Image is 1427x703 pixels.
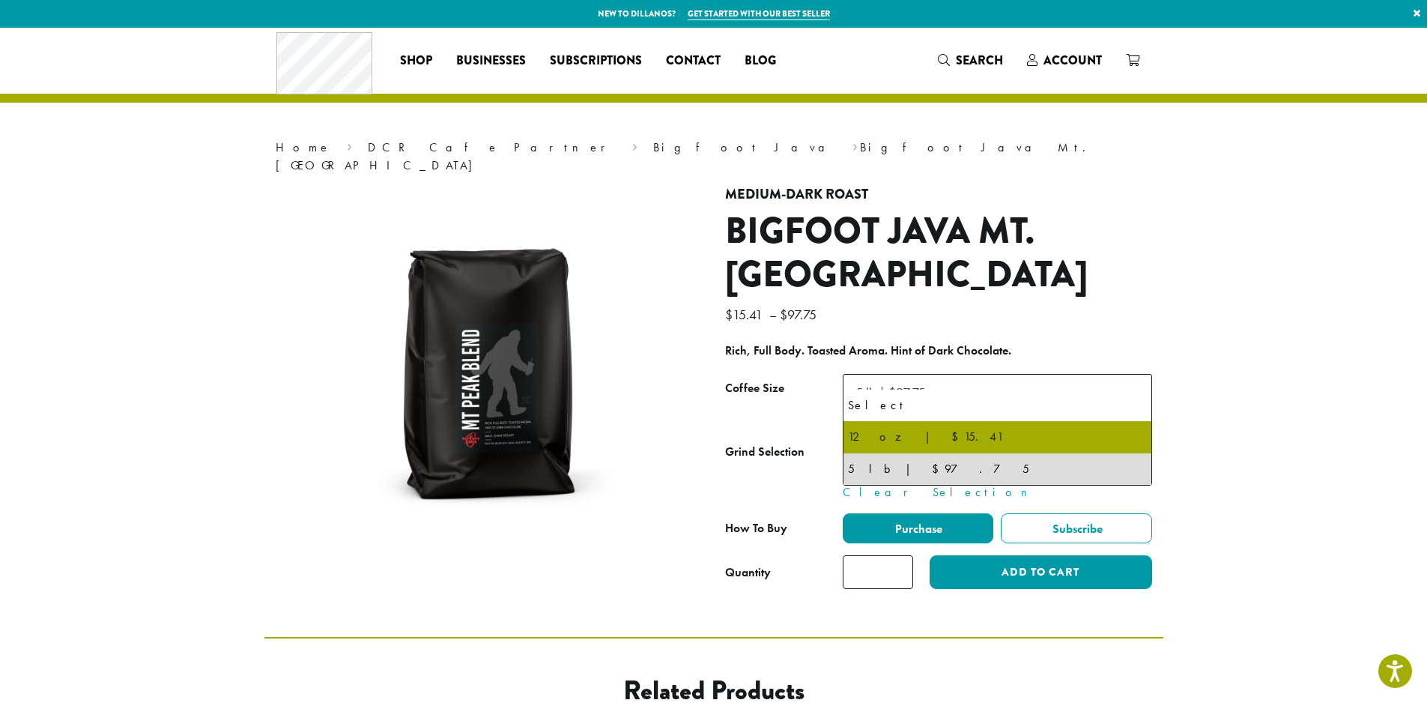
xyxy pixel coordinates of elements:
span: 5 lb | $97.75 [855,384,925,401]
h1: Bigfoot Java Mt. [GEOGRAPHIC_DATA] [725,210,1152,296]
span: Account [1043,52,1102,69]
span: Businesses [456,52,526,70]
span: 5 lb | $97.75 [849,378,940,407]
a: Bigfoot Java [653,139,837,155]
span: How To Buy [725,520,787,536]
h4: Medium-Dark Roast [725,187,1152,203]
li: Select [843,390,1151,421]
div: Quantity [725,564,771,582]
span: Subscriptions [550,52,642,70]
a: Search [926,48,1015,73]
div: 5 lb | $97.75 [848,458,1147,480]
span: $ [725,306,733,323]
span: 5 lb | $97.75 [843,374,1152,411]
b: Rich, Full Body. Toasted Aroma. Hint of Dark Chocolate. [725,343,1011,358]
input: Product quantity [843,555,913,589]
span: Contact [666,52,721,70]
span: › [852,133,858,157]
span: Search [956,52,1003,69]
span: › [347,133,352,157]
a: Home [276,139,331,155]
a: Clear Selection [843,483,1152,501]
a: Get started with our best seller [688,7,830,20]
span: Purchase [893,521,942,537]
div: 12 oz | $15.41 [848,426,1147,448]
bdi: 15.41 [725,306,766,323]
span: Blog [745,52,776,70]
span: $ [780,306,787,323]
a: DCR Cafe Partner [368,139,616,155]
button: Add to cart [930,555,1151,589]
span: – [769,306,777,323]
a: Shop [388,49,444,73]
nav: Breadcrumb [276,139,1152,175]
label: Grind Selection [725,441,843,463]
span: › [632,133,637,157]
bdi: 97.75 [780,306,820,323]
label: Coffee Size [725,378,843,399]
span: Shop [400,52,432,70]
span: Subscribe [1050,521,1103,537]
